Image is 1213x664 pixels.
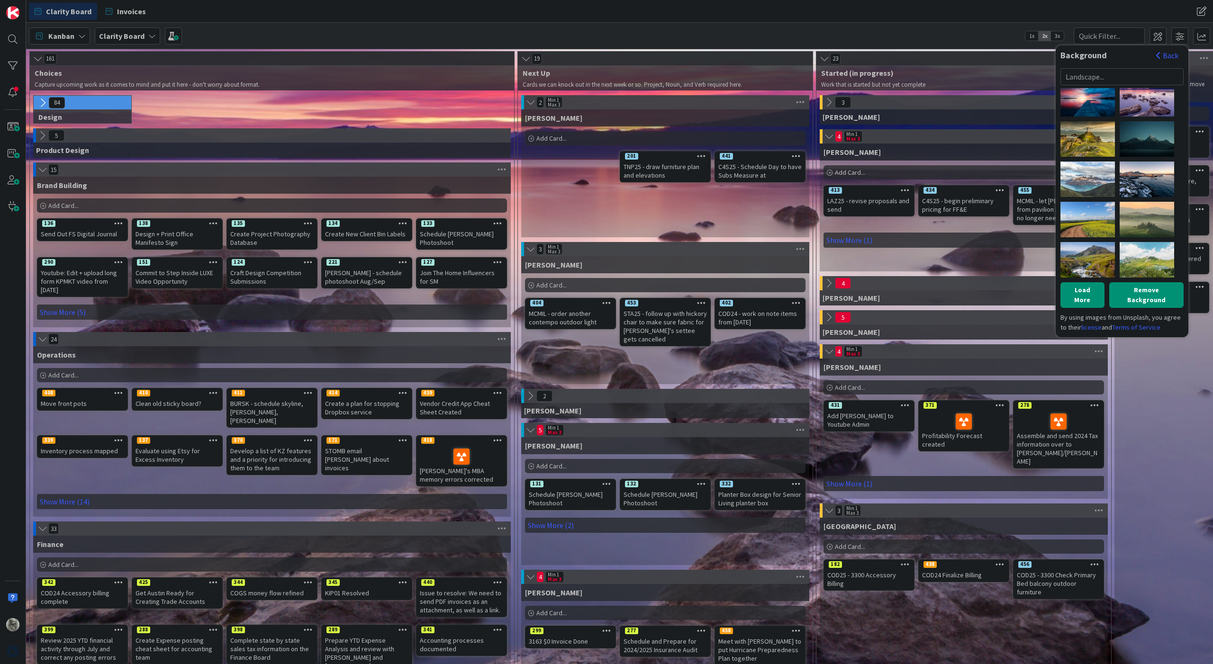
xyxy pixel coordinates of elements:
div: MCMIL - order another contempo outdoor light [526,307,615,328]
div: 171 [322,436,411,445]
div: COD25 - 3300 Check Primary Bed balcony outdoor furniture [1014,569,1103,598]
div: 132Schedule [PERSON_NAME] Photoshoot [621,480,710,509]
div: 345KIP01 Resolved [322,578,411,599]
div: 342 [42,579,55,586]
div: 410Clean old sticky board? [133,389,222,410]
div: 411 [232,390,245,396]
div: 133 [417,219,506,228]
div: 332 [715,480,805,488]
div: 332Planter Box design for Senior Living planter box [715,480,805,509]
div: 182 [824,560,914,569]
div: 133 [421,220,435,227]
div: 201 [625,153,638,160]
a: 341Accounting processes documented [416,625,507,656]
span: Add Card... [536,462,567,470]
a: 408Move front pots [37,388,128,411]
div: 455 [1014,186,1103,195]
div: 124Craft Design Competition Submissions [227,258,317,287]
span: 3x [1051,31,1064,41]
span: Kanban [48,30,74,42]
div: 404 [526,299,615,307]
div: 414 [322,389,411,397]
span: Invoices [117,6,146,17]
button: Back [1156,50,1179,61]
span: Add Card... [536,134,567,143]
a: Show More (1) [824,476,1104,491]
div: 288 [137,627,150,633]
div: 411 [227,389,317,397]
div: [PERSON_NAME] - schedule photoshoot Aug/Sep [322,267,411,287]
a: 135Create Project Photography Database [226,218,317,250]
span: 2x [1038,31,1051,41]
div: Add [PERSON_NAME] to Youtube Admin [824,410,914,431]
div: 132 [625,481,638,487]
div: STA25 - follow up with hickory chair to make sure fabric for [PERSON_NAME]'s settee gets cancelled [621,307,710,345]
div: 431 [829,402,842,409]
div: 3163 $0 Invoice Done [526,635,615,647]
div: 332 [720,481,733,487]
div: Inventory process mapped [38,445,127,457]
div: Craft Design Competition Submissions [227,267,317,287]
span: 3 [835,97,851,108]
div: 124 [232,259,245,266]
div: 456COD25 - 3300 Check Primary Bed balcony outdoor furniture [1014,560,1103,598]
div: 345 [326,579,340,586]
div: Schedule [PERSON_NAME] Photoshoot [621,488,710,509]
div: 410 [133,389,222,397]
a: 370Develop a list of KZ features and a priority for introducing them to the team [226,435,317,475]
div: By using images from Unsplash, you agree to their and [1060,313,1184,332]
div: 132 [621,480,710,488]
div: [PERSON_NAME]'s MBA memory errors corrected [417,445,506,485]
div: 440 [417,578,506,587]
div: 127 [421,259,435,266]
div: 135 [227,219,317,228]
div: 151 [137,259,150,266]
div: Send Out FS Digital Journal [38,228,127,240]
div: 135 [232,220,245,227]
div: Profitability Forecast created [919,410,1008,450]
a: 278Assemble and send 2024 Tax information over to [PERSON_NAME]/[PERSON_NAME] [1013,400,1104,468]
div: 136 [38,219,127,228]
div: 2993163 $0 Invoice Done [526,627,615,647]
div: 221[PERSON_NAME] - schedule photoshoot Aug/Sep [322,258,411,287]
a: Show More (1) [824,233,1104,248]
a: Show More (2) [525,518,806,533]
span: Started (in progress) [821,68,1099,78]
div: 131 [530,481,543,487]
div: 341 [417,626,506,634]
div: Design + Print Office Manifesto Sign [133,228,222,249]
div: 456 [1014,560,1103,569]
div: MCMIL - let [PERSON_NAME] from pavilion know that we no longer need repairs [1014,195,1103,224]
div: 440 [421,579,435,586]
div: 288Create Expense posting cheat sheet for accounting team [133,626,222,664]
div: 134 [326,220,340,227]
div: 136 [42,220,55,227]
div: 418[PERSON_NAME]'s MBA memory errors corrected [417,436,506,485]
button: Load More [1060,282,1104,308]
div: 277Schedule and Prepare for 2024/2025 Insurance Audit [621,627,710,656]
a: Clarity Board [29,3,97,20]
div: 434 [919,186,1008,195]
a: 2993163 $0 Invoice Done [525,626,616,648]
div: 290 [38,258,127,267]
div: 201 [621,152,710,161]
div: 299 [526,627,615,635]
div: 171STOMB email [PERSON_NAME] about invoices [322,436,411,474]
div: LAZ25 - revise proposals and send [824,195,914,215]
div: 404 [530,300,543,306]
div: Create Expense posting cheat sheet for accounting team [133,634,222,664]
input: Landscape... [1060,68,1184,85]
div: 151Commit to Step Inside LUXE Video Opportunity [133,258,222,287]
span: Add Card... [835,542,865,551]
a: 410Clean old sticky board? [132,388,223,411]
div: Commit to Step Inside LUXE Video Opportunity [133,267,222,287]
div: 151 [133,258,222,267]
div: Planter Box design for Senior Living planter box [715,488,805,509]
div: 441 [720,153,733,160]
a: 137Evaluate using Etsy for Excess Inventory [132,435,223,467]
a: 431Add [PERSON_NAME] to Youtube Admin [824,400,914,431]
input: Quick Filter... [1074,27,1145,45]
a: 371Profitability Forecast created [918,400,1009,451]
div: 431Add [PERSON_NAME] to Youtube Admin [824,401,914,431]
div: Accounting processes documented [417,634,506,655]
